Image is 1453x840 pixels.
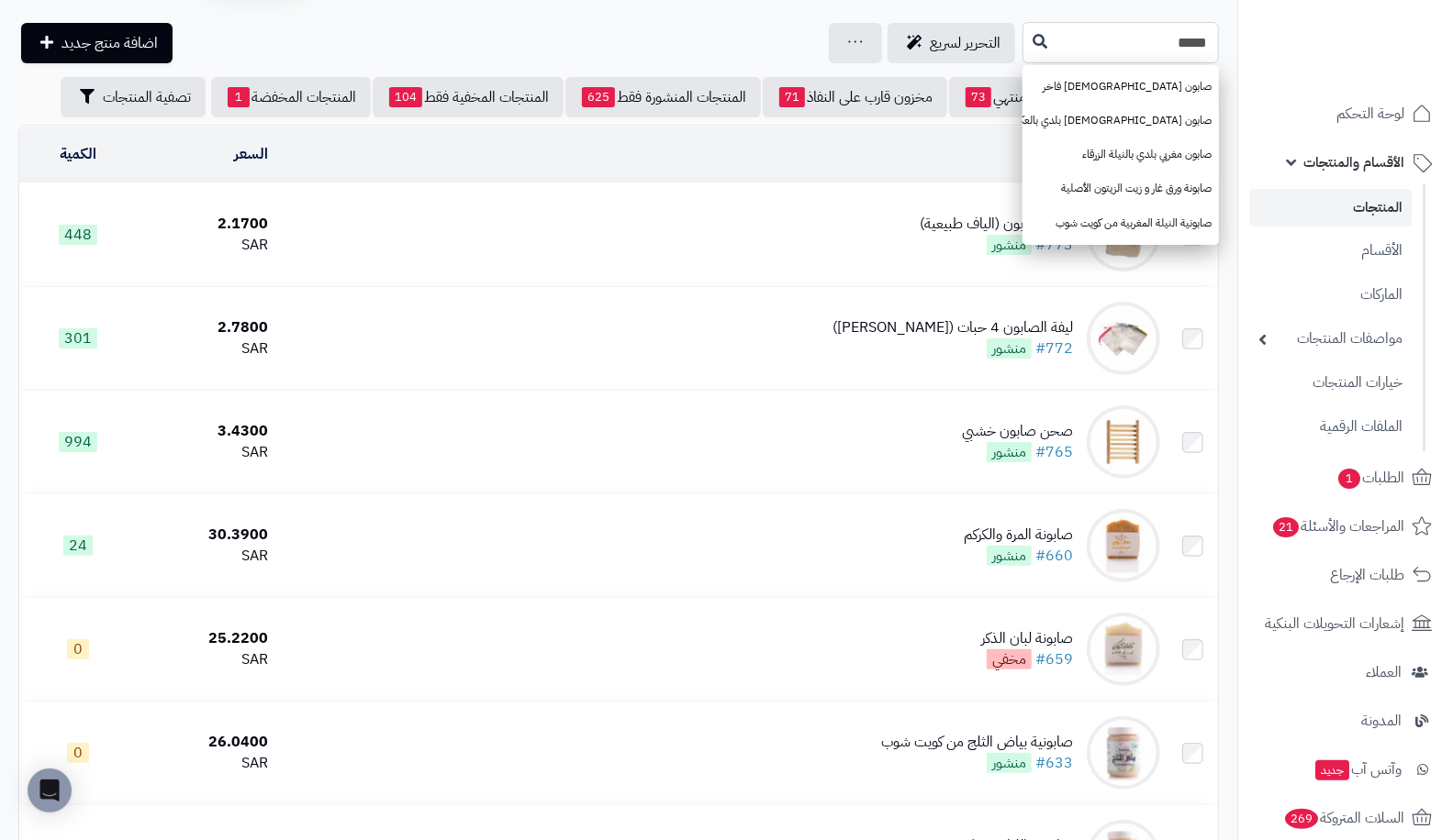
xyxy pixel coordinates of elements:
div: 30.3900 [143,525,267,546]
a: #772 [1035,337,1073,359]
span: 71 [779,87,805,107]
span: إشعارات التحويلات البنكية [1265,611,1404,636]
a: السعر [234,143,268,165]
span: مخفي [987,649,1032,669]
a: العملاء [1249,650,1442,694]
a: المنتجات المخفية فقط104 [373,77,564,117]
div: 3.4300 [143,421,267,442]
div: SAR [143,235,267,256]
span: 269 [1285,809,1318,829]
img: صحن صابون خشبي [1087,405,1160,479]
span: المراجعات والأسئلة [1271,514,1404,539]
a: المنتجات المخفضة1 [211,77,371,117]
a: المنتجات المنشورة فقط625 [565,77,761,117]
a: صابونة ورق غار و زيت الزيتون الأصلية [1023,171,1219,205]
span: منشور [987,442,1032,462]
a: صابونية النيلة المغربية من كويت شوب [1023,206,1219,240]
div: Open Intercom Messenger [28,768,72,812]
a: الكمية [60,143,96,165]
img: ليفة الصابون 4 حبات (نايلون) [1087,302,1160,375]
span: تصفية المنتجات [103,86,191,108]
span: وآتس آب [1313,757,1402,782]
button: تصفية المنتجات [61,77,206,117]
span: 0 [67,639,89,659]
div: SAR [143,649,267,670]
a: مواصفات المنتجات [1249,319,1412,359]
a: وآتس آبجديد [1249,747,1442,791]
div: 2.7800 [143,317,267,338]
a: خيارات المنتجات [1249,363,1412,403]
a: اضافة منتج جديد [21,23,173,63]
div: SAR [143,546,267,567]
a: صابون [DEMOGRAPHIC_DATA] فاخر [1023,70,1219,104]
span: 448 [59,225,97,245]
span: منشور [987,546,1032,566]
span: الطلبات [1336,465,1404,491]
a: الملفات الرقمية [1249,407,1412,447]
a: #659 [1035,648,1073,670]
a: المدونة [1249,699,1442,743]
a: المنتجات [1249,189,1412,227]
span: لوحة التحكم [1336,101,1404,127]
span: 1 [1338,469,1360,489]
a: المراجعات والأسئلة21 [1249,504,1442,548]
span: المدونة [1361,708,1402,734]
div: 26.0400 [143,732,267,753]
a: #633 [1035,752,1073,774]
div: ليفة الصابون 4 حبات ([PERSON_NAME]) [833,317,1073,338]
span: طلبات الإرجاع [1330,562,1404,588]
span: 21 [1273,517,1299,537]
div: صابونة لبان الذكر [981,628,1073,649]
img: logo-2.png [1328,49,1436,87]
span: الأقسام والمنتجات [1303,149,1404,175]
div: صابونية بياض الثلج من كويت شوب [881,732,1073,753]
div: SAR [143,338,267,359]
div: صحن صابون خشبي [962,421,1073,442]
a: الماركات [1249,275,1412,315]
span: جديد [1315,760,1349,780]
span: التحرير لسريع [930,32,1000,54]
div: SAR [143,442,267,463]
div: ليفة الصابون (الياف طبيعية) [920,214,1073,235]
div: 2.1700 [143,214,267,235]
a: صابون [DEMOGRAPHIC_DATA] بلدي بالعكر [PERSON_NAME] [1023,104,1219,138]
a: طلبات الإرجاع [1249,553,1442,597]
span: 1 [228,87,250,107]
a: #660 [1035,545,1073,567]
a: السلات المتروكة269 [1249,796,1442,840]
a: الطلبات1 [1249,456,1442,500]
span: منشور [987,235,1032,255]
img: صابونية بياض الثلج من كويت شوب [1087,716,1160,790]
span: 24 [63,536,93,556]
a: #765 [1035,441,1073,463]
span: منشور [987,338,1032,359]
a: #773 [1035,234,1073,256]
a: لوحة التحكم [1249,92,1442,136]
div: صابونة المرة والكركم [964,525,1073,546]
span: 625 [582,87,615,107]
div: 25.2200 [143,628,267,649]
div: SAR [143,753,267,774]
a: مخزون منتهي73 [949,77,1083,117]
a: صابون مغربي بلدي بالنيلة الزرقاء [1023,138,1219,171]
img: صابونة المرة والكركم [1087,509,1160,582]
a: مخزون قارب على النفاذ71 [763,77,947,117]
span: العملاء [1366,659,1402,685]
span: منشور [987,753,1032,773]
span: 73 [966,87,991,107]
span: 994 [59,432,97,452]
img: صابونة لبان الذكر [1087,613,1160,686]
a: الأقسام [1249,231,1412,271]
span: 104 [389,87,422,107]
span: 0 [67,743,89,763]
a: التحرير لسريع [888,23,1015,63]
a: إشعارات التحويلات البنكية [1249,602,1442,646]
span: اضافة منتج جديد [61,32,158,54]
span: 301 [59,328,97,348]
span: السلات المتروكة [1283,805,1404,831]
